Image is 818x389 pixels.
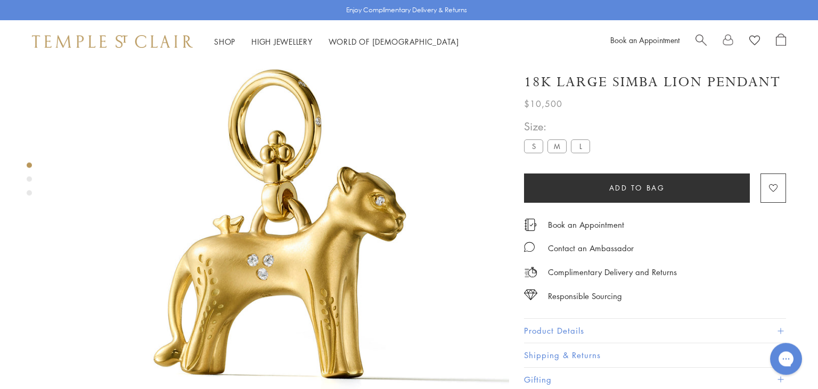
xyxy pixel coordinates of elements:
a: High JewelleryHigh Jewellery [251,36,313,47]
a: World of [DEMOGRAPHIC_DATA]World of [DEMOGRAPHIC_DATA] [329,36,459,47]
img: icon_appointment.svg [524,219,537,231]
img: MessageIcon-01_2.svg [524,242,535,252]
div: Contact an Ambassador [548,242,634,255]
p: Enjoy Complimentary Delivery & Returns [346,5,467,15]
button: Add to bag [524,173,750,203]
a: Book an Appointment [548,219,624,230]
div: Product gallery navigation [27,160,32,204]
nav: Main navigation [214,35,459,48]
span: $10,500 [524,97,562,111]
h1: 18K Large Simba Lion Pendant [524,73,781,92]
iframe: Gorgias live chat messenger [765,339,807,378]
img: icon_sourcing.svg [524,289,537,300]
button: Product Details [524,319,786,343]
label: L [571,139,590,153]
img: icon_delivery.svg [524,266,537,279]
a: Search [696,34,707,49]
a: ShopShop [214,36,235,47]
span: Size: [524,118,594,135]
button: Shipping & Returns [524,343,786,367]
div: Responsible Sourcing [548,289,622,303]
a: Open Shopping Bag [776,34,786,49]
a: View Wishlist [749,34,760,49]
label: M [547,139,567,153]
label: S [524,139,543,153]
span: Add to bag [609,182,665,194]
p: Complimentary Delivery and Returns [548,266,677,279]
img: Temple St. Clair [32,35,193,48]
a: Book an Appointment [610,35,680,45]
